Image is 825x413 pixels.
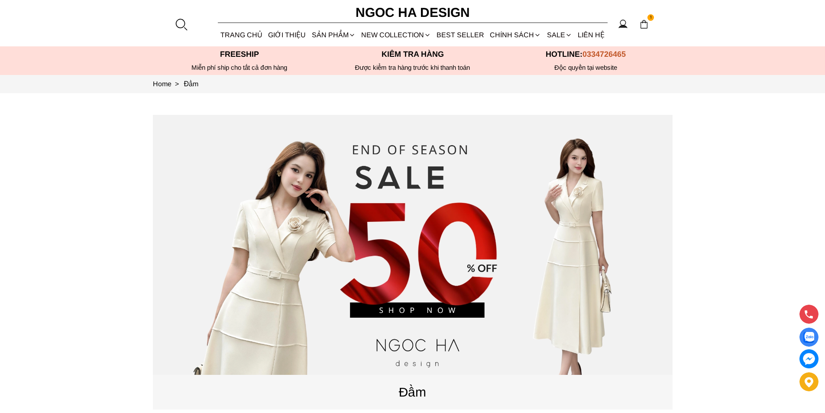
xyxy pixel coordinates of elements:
[582,50,626,59] span: 0334726465
[153,50,326,59] p: Freeship
[499,64,673,72] h6: Độc quyền tại website
[647,14,654,21] span: 1
[153,64,326,72] div: Miễn phí ship cho tất cả đơn hàng
[153,80,184,88] a: Link to Home
[184,80,199,88] a: Link to Đầm
[487,23,544,46] div: Chính sách
[171,80,182,88] span: >
[799,328,819,347] a: Display image
[326,64,499,72] p: Được kiểm tra hàng trước khi thanh toán
[265,23,309,46] a: GIỚI THIỆU
[803,332,814,343] img: Display image
[639,20,649,29] img: img-CART-ICON-ksit0nf1
[382,50,444,59] font: Kiểm tra hàng
[799,349,819,368] a: messenger
[153,382,673,402] p: Đầm
[575,23,607,46] a: LIÊN HỆ
[544,23,575,46] a: SALE
[348,2,478,23] a: Ngoc Ha Design
[358,23,434,46] a: NEW COLLECTION
[309,23,358,46] div: SẢN PHẨM
[434,23,487,46] a: BEST SELLER
[499,50,673,59] p: Hotline:
[218,23,265,46] a: TRANG CHỦ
